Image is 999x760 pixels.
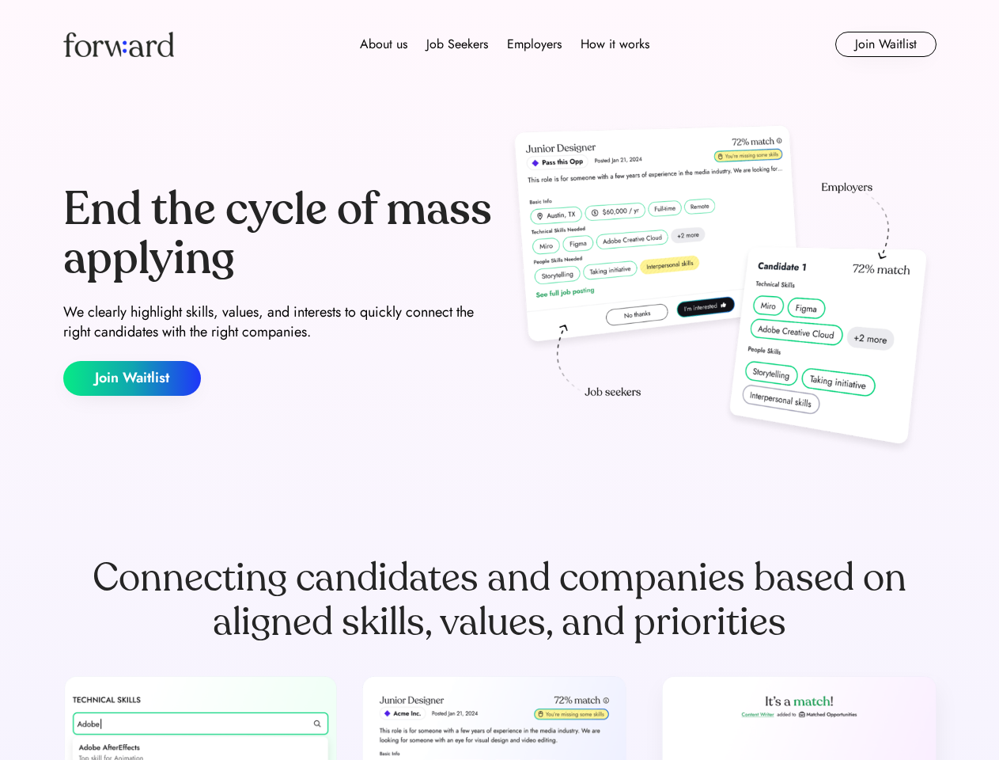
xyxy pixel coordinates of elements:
img: hero-image.png [506,120,937,461]
button: Join Waitlist [835,32,937,57]
img: Forward logo [63,32,174,57]
button: Join Waitlist [63,361,201,396]
div: Job Seekers [426,35,488,54]
div: Connecting candidates and companies based on aligned skills, values, and priorities [63,556,937,644]
div: We clearly highlight skills, values, and interests to quickly connect the right candidates with t... [63,302,494,342]
div: How it works [581,35,649,54]
div: About us [360,35,407,54]
div: Employers [507,35,562,54]
div: End the cycle of mass applying [63,185,494,283]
